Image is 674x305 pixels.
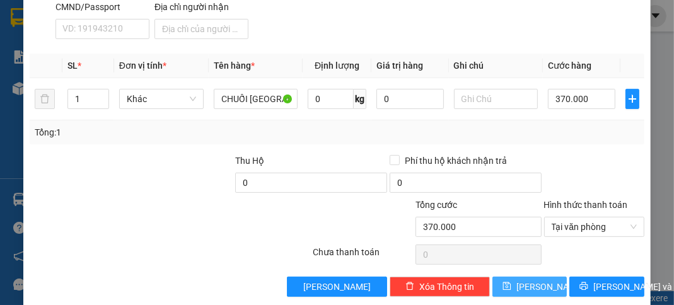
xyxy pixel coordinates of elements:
[626,94,639,104] span: plus
[503,282,511,292] span: save
[376,60,423,71] span: Giá trị hàng
[8,35,69,59] strong: 0931 600 979
[390,277,490,297] button: deleteXóa Thông tin
[354,89,366,109] span: kg
[552,217,637,236] span: Tại văn phòng
[214,89,298,109] input: VD: Bàn, Ghế
[449,54,543,78] th: Ghi chú
[516,280,584,294] span: [PERSON_NAME]
[579,282,588,292] span: printer
[154,19,248,39] input: Địa chỉ của người nhận
[287,277,387,297] button: [PERSON_NAME]
[8,61,70,73] strong: 0901 936 968
[315,60,359,71] span: Định lượng
[127,89,196,108] span: Khác
[67,83,162,100] span: VP Chư Prông
[74,35,175,59] strong: 0901 900 568
[405,282,414,292] span: delete
[548,60,591,71] span: Cước hàng
[454,89,538,109] input: Ghi Chú
[235,156,264,166] span: Thu Hộ
[8,35,46,47] strong: Sài Gòn:
[569,277,644,297] button: printer[PERSON_NAME] và In
[8,83,63,100] span: VP GỬI:
[419,280,474,294] span: Xóa Thông tin
[214,60,255,71] span: Tên hàng
[119,60,166,71] span: Đơn vị tính
[492,277,567,297] button: save[PERSON_NAME]
[35,12,157,30] span: ĐỨC ĐẠT GIA LAI
[35,125,261,139] div: Tổng: 1
[67,60,78,71] span: SL
[400,154,512,168] span: Phí thu hộ khách nhận trả
[311,245,414,267] div: Chưa thanh toán
[74,35,153,47] strong: [PERSON_NAME]:
[74,61,136,73] strong: 0901 933 179
[544,200,628,210] label: Hình thức thanh toán
[415,200,457,210] span: Tổng cước
[303,280,371,294] span: [PERSON_NAME]
[35,89,55,109] button: delete
[376,89,443,109] input: 0
[625,89,639,109] button: plus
